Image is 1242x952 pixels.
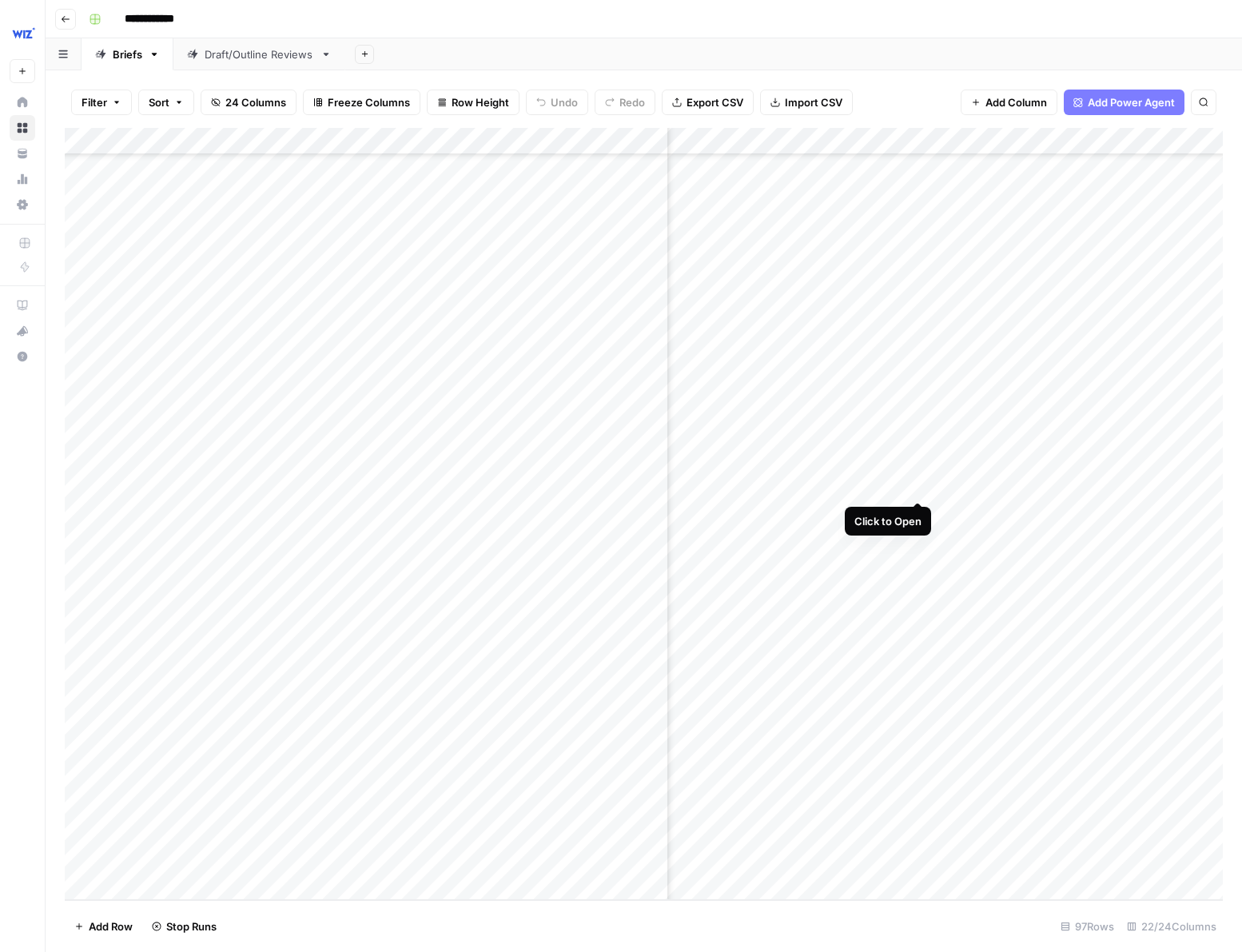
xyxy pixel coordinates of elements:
[10,115,35,141] a: Browse
[173,38,345,70] a: Draft/Outline Reviews
[10,90,35,115] a: Home
[961,90,1057,115] button: Add Column
[1088,94,1175,110] span: Add Power Agent
[760,90,853,115] button: Import CSV
[10,192,35,217] a: Settings
[10,13,35,53] button: Workspace: Wiz
[65,914,142,939] button: Add Row
[1054,914,1121,939] div: 97 Rows
[225,94,286,110] span: 24 Columns
[595,90,655,115] button: Redo
[205,46,314,62] div: Draft/Outline Reviews
[201,90,297,115] button: 24 Columns
[142,914,226,939] button: Stop Runs
[138,90,194,115] button: Sort
[1121,914,1223,939] div: 22/24 Columns
[427,90,519,115] button: Row Height
[452,94,509,110] span: Row Height
[687,94,743,110] span: Export CSV
[10,319,34,343] div: What's new?
[10,293,35,318] a: AirOps Academy
[166,918,217,934] span: Stop Runs
[149,94,169,110] span: Sort
[985,94,1047,110] span: Add Column
[10,318,35,344] button: What's new?
[662,90,754,115] button: Export CSV
[82,94,107,110] span: Filter
[619,94,645,110] span: Redo
[303,90,420,115] button: Freeze Columns
[551,94,578,110] span: Undo
[328,94,410,110] span: Freeze Columns
[89,918,133,934] span: Add Row
[10,141,35,166] a: Your Data
[10,344,35,369] button: Help + Support
[82,38,173,70] a: Briefs
[10,166,35,192] a: Usage
[113,46,142,62] div: Briefs
[785,94,842,110] span: Import CSV
[10,18,38,47] img: Wiz Logo
[1064,90,1184,115] button: Add Power Agent
[71,90,132,115] button: Filter
[526,90,588,115] button: Undo
[854,513,922,529] div: Click to Open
